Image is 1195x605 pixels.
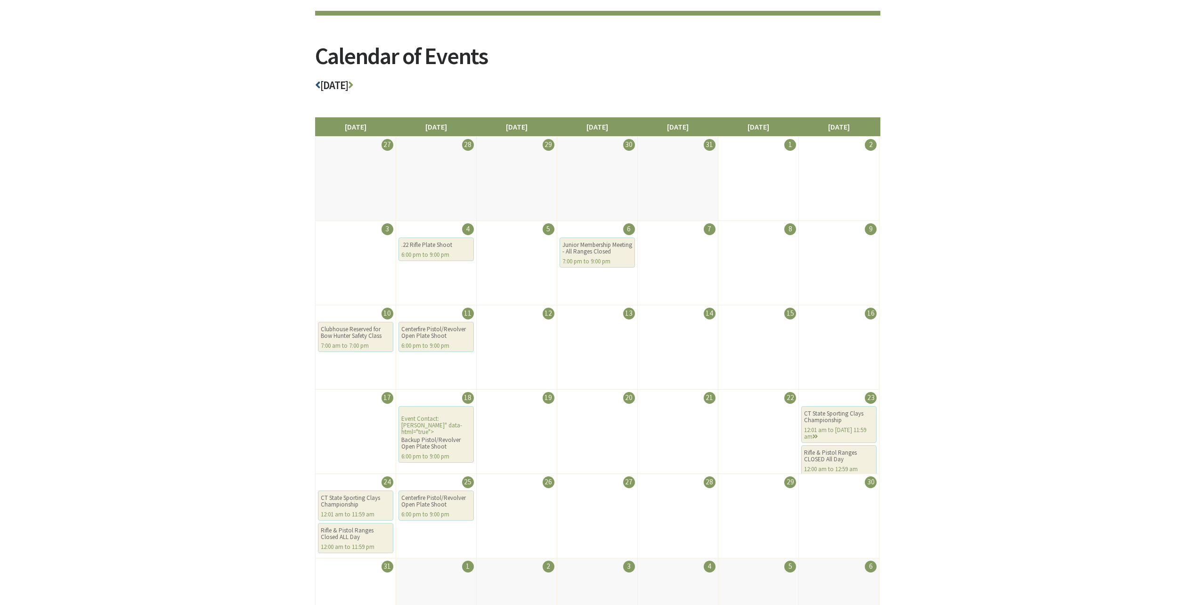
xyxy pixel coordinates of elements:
[382,139,393,151] div: 27
[623,308,635,319] div: 13
[784,561,796,572] div: 5
[543,139,554,151] div: 29
[704,476,715,488] div: 28
[784,308,796,319] div: 15
[623,139,635,151] div: 30
[382,308,393,319] div: 10
[865,308,877,319] div: 16
[623,476,635,488] div: 27
[865,223,877,235] div: 9
[462,476,474,488] div: 25
[623,223,635,235] div: 6
[462,223,474,235] div: 4
[462,392,474,404] div: 18
[321,495,390,508] div: CT State Sporting Clays Championship
[382,476,393,488] div: 24
[623,561,635,572] div: 3
[865,392,877,404] div: 23
[321,326,390,339] div: Clubhouse Reserved for Bow Hunter Safety Class
[865,476,877,488] div: 30
[804,427,874,440] div: 12:01 am to [DATE] 11:59 am
[396,117,477,136] li: [DATE]
[401,495,471,508] div: Centerfire Pistol/Revolver Open Plate Shoot
[804,410,874,424] div: CT State Sporting Clays Championship
[382,223,393,235] div: 3
[543,476,554,488] div: 26
[543,561,554,572] div: 2
[704,139,715,151] div: 31
[704,223,715,235] div: 7
[476,117,557,136] li: [DATE]
[798,117,879,136] li: [DATE]
[804,466,874,473] div: 12:00 am to 12:59 am
[704,308,715,319] div: 14
[401,242,471,248] div: .22 Rifle Plate Shoot
[784,139,796,151] div: 1
[315,80,880,96] h3: [DATE]
[543,223,554,235] div: 5
[784,223,796,235] div: 8
[321,343,390,349] div: 7:00 am to 7:00 pm
[562,242,632,255] div: Junior Membership Meeting - All Ranges Closed
[401,343,471,349] div: 6:00 pm to 9:00 pm
[543,308,554,319] div: 12
[315,44,880,80] h2: Calendar of Events
[315,117,396,136] li: [DATE]
[398,406,474,463] div: Event Contact: [PERSON_NAME]" data-html="true">
[704,561,715,572] div: 4
[401,511,471,518] div: 6:00 pm to 9:00 pm
[321,527,390,540] div: Rifle & Pistol Ranges Closed ALL Day
[637,117,718,136] li: [DATE]
[401,437,471,450] div: Backup Pistol/Revolver Open Plate Shoot
[562,258,632,265] div: 7:00 pm to 9:00 pm
[462,308,474,319] div: 11
[462,561,474,572] div: 1
[401,326,471,339] div: Centerfire Pistol/Revolver Open Plate Shoot
[804,450,874,463] div: Rifle & Pistol Ranges CLOSED All Day
[401,453,471,460] div: 6:00 pm to 9:00 pm
[382,561,393,572] div: 31
[557,117,638,136] li: [DATE]
[321,511,390,518] div: 12:01 am to 11:59 am
[704,392,715,404] div: 21
[401,252,471,258] div: 6:00 pm to 9:00 pm
[543,392,554,404] div: 19
[865,561,877,572] div: 6
[718,117,799,136] li: [DATE]
[865,139,877,151] div: 2
[321,544,390,550] div: 12:00 am to 11:59 pm
[623,392,635,404] div: 20
[784,476,796,488] div: 29
[462,139,474,151] div: 28
[382,392,393,404] div: 17
[784,392,796,404] div: 22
